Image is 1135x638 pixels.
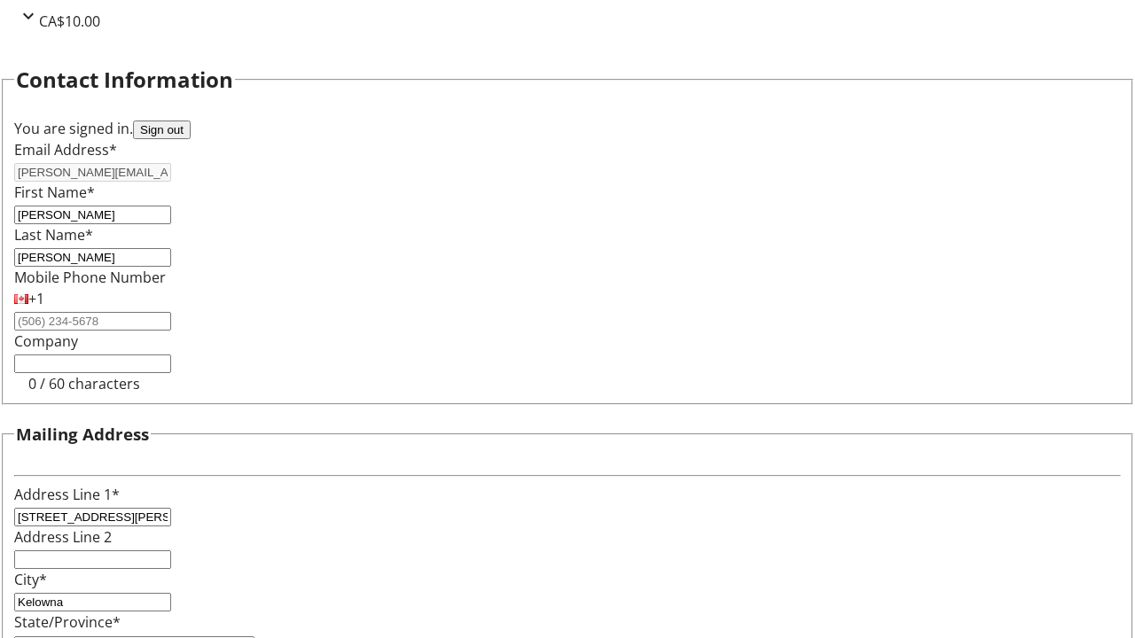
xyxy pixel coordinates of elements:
[14,527,112,547] label: Address Line 2
[14,331,78,351] label: Company
[14,140,117,159] label: Email Address*
[14,225,93,245] label: Last Name*
[14,612,121,632] label: State/Province*
[16,422,149,447] h3: Mailing Address
[14,183,95,202] label: First Name*
[14,118,1121,139] div: You are signed in.
[133,121,191,139] button: Sign out
[14,312,171,331] input: (506) 234-5678
[28,374,140,393] tr-character-limit: 0 / 60 characters
[14,593,171,611] input: City
[14,268,166,287] label: Mobile Phone Number
[14,570,47,589] label: City*
[16,64,233,96] h2: Contact Information
[14,508,171,526] input: Address
[14,485,120,504] label: Address Line 1*
[39,12,100,31] span: CA$10.00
